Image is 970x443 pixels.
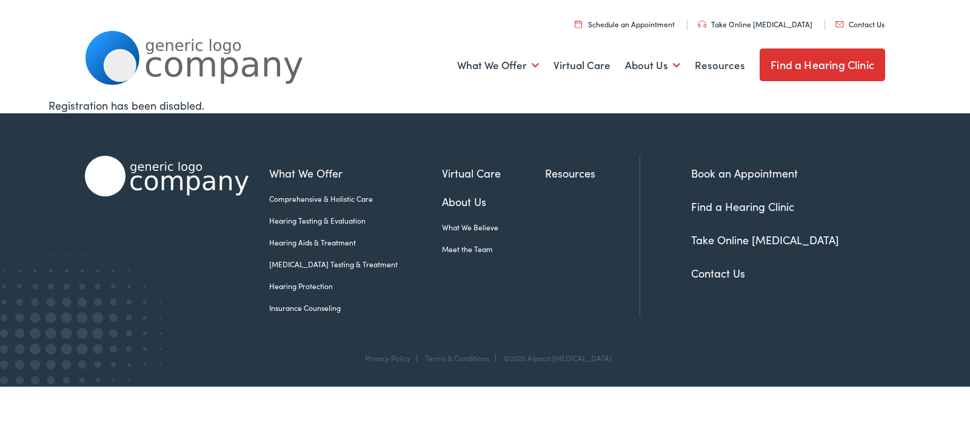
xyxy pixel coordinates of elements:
[545,165,640,181] a: Resources
[698,21,706,28] img: utility icon
[269,237,442,248] a: Hearing Aids & Treatment
[554,43,610,88] a: Virtual Care
[575,20,582,28] img: utility icon
[442,165,545,181] a: Virtual Care
[425,353,489,363] a: Terms & Conditions
[835,19,885,29] a: Contact Us
[835,21,844,27] img: utility icon
[691,199,794,214] a: Find a Hearing Clinic
[691,165,798,181] a: Book an Appointment
[695,43,745,88] a: Resources
[442,244,545,255] a: Meet the Team
[575,19,675,29] a: Schedule an Appointment
[269,259,442,270] a: [MEDICAL_DATA] Testing & Treatment
[85,156,249,196] img: Alpaca Audiology
[269,281,442,291] a: Hearing Protection
[269,302,442,313] a: Insurance Counseling
[625,43,680,88] a: About Us
[498,354,612,362] div: ©2025 Alpaca [MEDICAL_DATA]
[442,193,545,210] a: About Us
[269,193,442,204] a: Comprehensive & Holistic Care
[760,48,885,81] a: Find a Hearing Clinic
[269,165,442,181] a: What We Offer
[269,215,442,226] a: Hearing Testing & Evaluation
[457,43,539,88] a: What We Offer
[442,222,545,233] a: What We Believe
[691,232,839,247] a: Take Online [MEDICAL_DATA]
[691,265,745,281] a: Contact Us
[365,353,410,363] a: Privacy Policy
[698,19,812,29] a: Take Online [MEDICAL_DATA]
[48,97,921,113] div: Registration has been disabled.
